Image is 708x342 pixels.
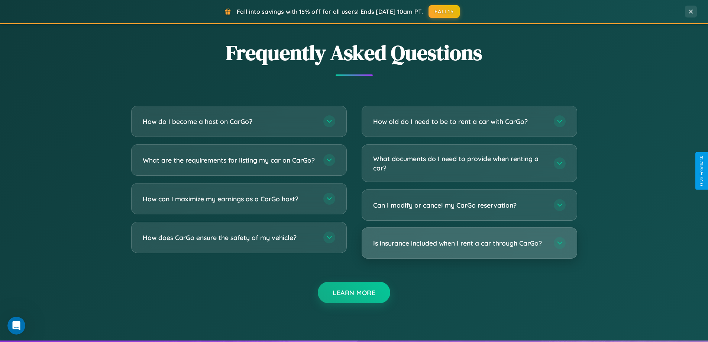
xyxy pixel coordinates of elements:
[143,117,316,126] h3: How do I become a host on CarGo?
[373,239,546,248] h3: Is insurance included when I rent a car through CarGo?
[373,201,546,210] h3: Can I modify or cancel my CarGo reservation?
[143,194,316,204] h3: How can I maximize my earnings as a CarGo host?
[373,154,546,172] h3: What documents do I need to provide when renting a car?
[7,317,25,335] iframe: Intercom live chat
[318,282,390,303] button: Learn More
[237,8,423,15] span: Fall into savings with 15% off for all users! Ends [DATE] 10am PT.
[373,117,546,126] h3: How old do I need to be to rent a car with CarGo?
[429,5,460,18] button: FALL15
[699,156,704,186] div: Give Feedback
[131,38,577,67] h2: Frequently Asked Questions
[143,233,316,242] h3: How does CarGo ensure the safety of my vehicle?
[143,156,316,165] h3: What are the requirements for listing my car on CarGo?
